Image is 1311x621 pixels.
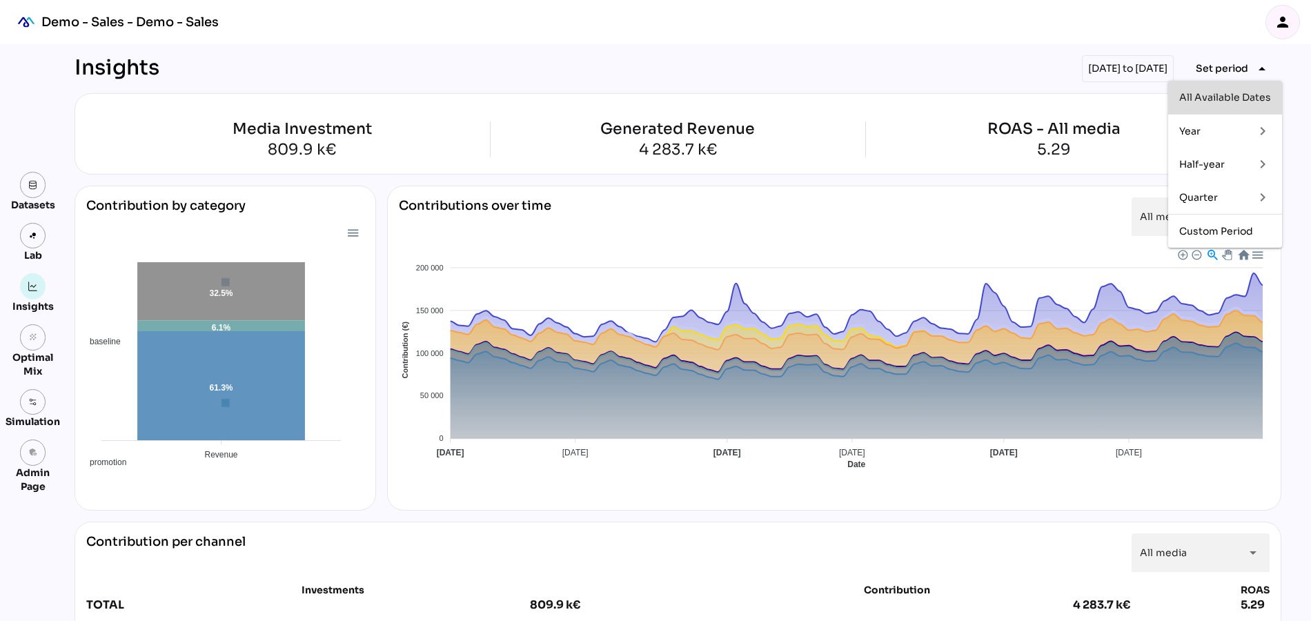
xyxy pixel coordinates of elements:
span: Set period [1196,60,1248,77]
button: Collapse "Set period" [1185,57,1281,81]
div: Investments [86,583,580,597]
div: Datasets [11,198,55,212]
div: Insights [75,55,159,82]
i: keyboard_arrow_right [1254,156,1271,172]
div: Simulation [6,415,60,428]
tspan: [DATE] [990,448,1018,457]
div: 4 283.7 k€ [600,142,755,157]
i: person [1274,14,1291,30]
div: Optimal Mix [6,351,60,378]
tspan: [DATE] [713,448,741,457]
span: baseline [79,337,121,346]
text: Contribution (€) [402,322,410,379]
div: Reset Zoom [1237,248,1249,260]
div: ROAS - All media [987,121,1121,137]
i: keyboard_arrow_right [1254,189,1271,206]
tspan: [DATE] [839,448,865,457]
div: 5.29 [987,142,1121,157]
div: Contribution [725,583,1068,597]
tspan: 100 000 [416,349,444,357]
div: Contributions over time [399,197,551,236]
div: mediaROI [11,7,41,37]
tspan: Revenue [204,450,237,460]
div: Menu [1251,248,1263,260]
span: promotion [79,457,126,467]
tspan: 150 000 [416,306,444,315]
img: settings.svg [28,397,38,407]
div: 809.9 k€ [530,597,580,613]
div: Admin Page [6,466,60,493]
img: graph.svg [28,282,38,291]
div: Custom Period [1179,226,1271,237]
div: Half-year [1179,159,1243,170]
tspan: [DATE] [1116,448,1142,457]
div: Contribution per channel [86,533,246,572]
tspan: [DATE] [562,448,589,457]
div: Quarter [1179,192,1243,204]
div: 809.9 k€ [115,142,490,157]
i: grain [28,333,38,342]
text: Date [848,460,866,469]
i: keyboard_arrow_right [1254,123,1271,139]
tspan: [DATE] [437,448,464,457]
span: All media [1140,210,1187,223]
div: ROAS [1241,583,1270,597]
div: Panning [1222,250,1230,258]
i: arrow_drop_down [1245,544,1261,561]
div: Year [1179,126,1243,137]
tspan: 200 000 [416,264,444,272]
div: 4 283.7 k€ [1073,597,1130,613]
tspan: 0 [440,434,444,442]
i: arrow_drop_down [1254,61,1270,77]
div: Contribution by category [86,197,364,225]
div: Demo - Sales - Demo - Sales [41,14,219,30]
tspan: 50 000 [420,391,444,400]
div: Insights [12,299,54,313]
div: Menu [346,226,358,238]
div: TOTAL [86,597,530,613]
div: Zoom In [1177,249,1187,259]
i: admin_panel_settings [28,448,38,457]
div: Generated Revenue [600,121,755,137]
div: Selection Zoom [1206,248,1218,260]
div: Zoom Out [1191,249,1201,259]
div: All Available Dates [1179,92,1271,103]
div: Media Investment [115,121,490,137]
span: All media [1140,546,1187,559]
div: 5.29 [1241,597,1270,613]
div: [DATE] to [DATE] [1082,55,1174,82]
img: lab.svg [28,231,38,241]
img: data.svg [28,180,38,190]
div: Lab [18,248,48,262]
